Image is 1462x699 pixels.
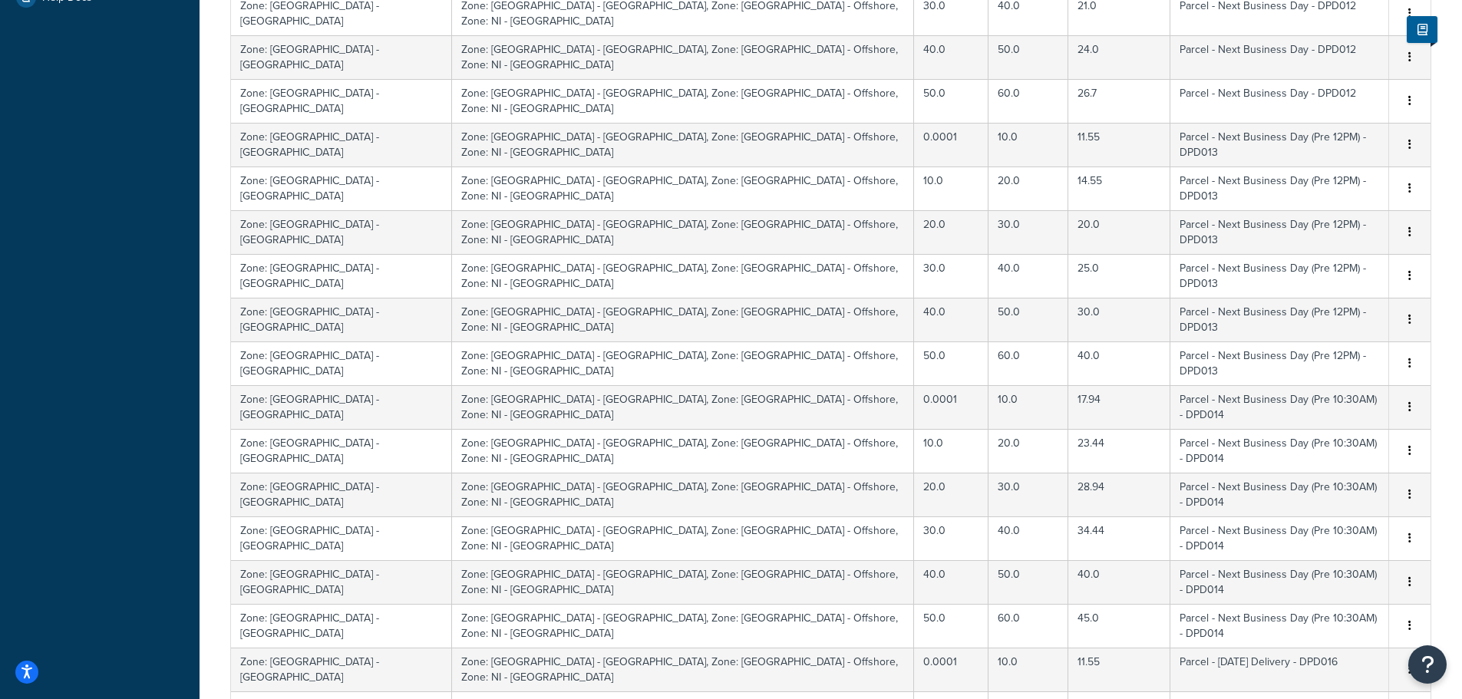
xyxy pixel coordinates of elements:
td: Parcel - Next Business Day - DPD012 [1170,35,1389,79]
td: 40.0 [914,298,988,341]
td: 30.0 [988,210,1068,254]
td: Zone: [GEOGRAPHIC_DATA] - [GEOGRAPHIC_DATA], Zone: [GEOGRAPHIC_DATA] - Offshore, Zone: NI - [GEOG... [452,341,915,385]
td: 14.55 [1068,167,1170,210]
td: 30.0 [1068,298,1170,341]
td: Parcel - Next Business Day (Pre 10:30AM) - DPD014 [1170,604,1389,648]
td: Parcel - [DATE] Delivery - DPD016 [1170,648,1389,691]
td: 0.0001 [914,385,988,429]
td: Zone: [GEOGRAPHIC_DATA] - [GEOGRAPHIC_DATA] [231,167,452,210]
td: Zone: [GEOGRAPHIC_DATA] - [GEOGRAPHIC_DATA] [231,560,452,604]
td: Zone: [GEOGRAPHIC_DATA] - [GEOGRAPHIC_DATA] [231,210,452,254]
td: 40.0 [988,516,1068,560]
td: Zone: [GEOGRAPHIC_DATA] - [GEOGRAPHIC_DATA] [231,35,452,79]
td: Parcel - Next Business Day (Pre 10:30AM) - DPD014 [1170,429,1389,473]
button: Show Help Docs [1407,16,1437,43]
td: Zone: [GEOGRAPHIC_DATA] - [GEOGRAPHIC_DATA], Zone: [GEOGRAPHIC_DATA] - Offshore, Zone: NI - [GEOG... [452,385,915,429]
td: 30.0 [914,254,988,298]
td: Zone: [GEOGRAPHIC_DATA] - [GEOGRAPHIC_DATA], Zone: [GEOGRAPHIC_DATA] - Offshore, Zone: NI - [GEOG... [452,429,915,473]
td: 11.55 [1068,123,1170,167]
td: 50.0 [914,341,988,385]
td: 45.0 [1068,604,1170,648]
td: 40.0 [914,35,988,79]
td: Zone: [GEOGRAPHIC_DATA] - [GEOGRAPHIC_DATA], Zone: [GEOGRAPHIC_DATA] - Offshore, Zone: NI - [GEOG... [452,79,915,123]
td: 20.0 [914,473,988,516]
td: Zone: [GEOGRAPHIC_DATA] - [GEOGRAPHIC_DATA], Zone: [GEOGRAPHIC_DATA] - Offshore, Zone: NI - [GEOG... [452,298,915,341]
td: 0.0001 [914,648,988,691]
td: 40.0 [1068,341,1170,385]
td: Parcel - Next Business Day (Pre 12PM) - DPD013 [1170,254,1389,298]
td: 20.0 [988,167,1068,210]
td: 25.0 [1068,254,1170,298]
td: 34.44 [1068,516,1170,560]
td: Zone: [GEOGRAPHIC_DATA] - [GEOGRAPHIC_DATA], Zone: [GEOGRAPHIC_DATA] - Offshore, Zone: NI - [GEOG... [452,123,915,167]
td: 24.0 [1068,35,1170,79]
td: Parcel - Next Business Day (Pre 12PM) - DPD013 [1170,298,1389,341]
td: 26.7 [1068,79,1170,123]
td: Zone: [GEOGRAPHIC_DATA] - [GEOGRAPHIC_DATA], Zone: [GEOGRAPHIC_DATA] - Offshore, Zone: NI - [GEOG... [452,210,915,254]
td: 10.0 [988,648,1068,691]
td: Zone: [GEOGRAPHIC_DATA] - [GEOGRAPHIC_DATA] [231,604,452,648]
td: 40.0 [988,254,1068,298]
td: 60.0 [988,604,1068,648]
td: 30.0 [988,473,1068,516]
td: Zone: [GEOGRAPHIC_DATA] - [GEOGRAPHIC_DATA] [231,341,452,385]
td: 10.0 [988,123,1068,167]
td: 20.0 [1068,210,1170,254]
td: Zone: [GEOGRAPHIC_DATA] - [GEOGRAPHIC_DATA] [231,648,452,691]
td: Parcel - Next Business Day (Pre 12PM) - DPD013 [1170,167,1389,210]
td: 60.0 [988,341,1068,385]
td: 50.0 [988,298,1068,341]
td: 20.0 [914,210,988,254]
td: 23.44 [1068,429,1170,473]
td: 10.0 [914,429,988,473]
td: Parcel - Next Business Day (Pre 10:30AM) - DPD014 [1170,516,1389,560]
td: 10.0 [914,167,988,210]
td: 10.0 [988,385,1068,429]
td: Zone: [GEOGRAPHIC_DATA] - [GEOGRAPHIC_DATA], Zone: [GEOGRAPHIC_DATA] - Offshore, Zone: NI - [GEOG... [452,516,915,560]
td: Zone: [GEOGRAPHIC_DATA] - [GEOGRAPHIC_DATA] [231,516,452,560]
td: Parcel - Next Business Day (Pre 12PM) - DPD013 [1170,341,1389,385]
td: Zone: [GEOGRAPHIC_DATA] - [GEOGRAPHIC_DATA] [231,429,452,473]
td: Zone: [GEOGRAPHIC_DATA] - [GEOGRAPHIC_DATA], Zone: [GEOGRAPHIC_DATA] - Offshore, Zone: NI - [GEOG... [452,560,915,604]
td: 50.0 [988,560,1068,604]
td: 0.0001 [914,123,988,167]
td: 50.0 [988,35,1068,79]
button: Open Resource Center [1408,645,1447,684]
td: 40.0 [1068,560,1170,604]
td: Parcel - Next Business Day (Pre 10:30AM) - DPD014 [1170,385,1389,429]
td: Zone: [GEOGRAPHIC_DATA] - [GEOGRAPHIC_DATA], Zone: [GEOGRAPHIC_DATA] - Offshore, Zone: NI - [GEOG... [452,35,915,79]
td: 50.0 [914,79,988,123]
td: 11.55 [1068,648,1170,691]
td: Parcel - Next Business Day (Pre 10:30AM) - DPD014 [1170,473,1389,516]
td: Zone: [GEOGRAPHIC_DATA] - [GEOGRAPHIC_DATA], Zone: [GEOGRAPHIC_DATA] - Offshore, Zone: NI - [GEOG... [452,473,915,516]
td: 20.0 [988,429,1068,473]
td: Parcel - Next Business Day - DPD012 [1170,79,1389,123]
td: Zone: [GEOGRAPHIC_DATA] - [GEOGRAPHIC_DATA] [231,79,452,123]
td: Parcel - Next Business Day (Pre 12PM) - DPD013 [1170,210,1389,254]
td: Zone: [GEOGRAPHIC_DATA] - [GEOGRAPHIC_DATA] [231,298,452,341]
td: 28.94 [1068,473,1170,516]
td: Zone: [GEOGRAPHIC_DATA] - [GEOGRAPHIC_DATA] [231,385,452,429]
td: Zone: [GEOGRAPHIC_DATA] - [GEOGRAPHIC_DATA] [231,254,452,298]
td: Parcel - Next Business Day (Pre 10:30AM) - DPD014 [1170,560,1389,604]
td: Zone: [GEOGRAPHIC_DATA] - [GEOGRAPHIC_DATA], Zone: [GEOGRAPHIC_DATA] - Offshore, Zone: NI - [GEOG... [452,167,915,210]
td: 40.0 [914,560,988,604]
td: 50.0 [914,604,988,648]
td: 30.0 [914,516,988,560]
td: Zone: [GEOGRAPHIC_DATA] - [GEOGRAPHIC_DATA] [231,123,452,167]
td: Zone: [GEOGRAPHIC_DATA] - [GEOGRAPHIC_DATA], Zone: [GEOGRAPHIC_DATA] - Offshore, Zone: NI - [GEOG... [452,604,915,648]
td: 17.94 [1068,385,1170,429]
td: Zone: [GEOGRAPHIC_DATA] - [GEOGRAPHIC_DATA], Zone: [GEOGRAPHIC_DATA] - Offshore, Zone: NI - [GEOG... [452,648,915,691]
td: 60.0 [988,79,1068,123]
td: Zone: [GEOGRAPHIC_DATA] - [GEOGRAPHIC_DATA] [231,473,452,516]
td: Parcel - Next Business Day (Pre 12PM) - DPD013 [1170,123,1389,167]
td: Zone: [GEOGRAPHIC_DATA] - [GEOGRAPHIC_DATA], Zone: [GEOGRAPHIC_DATA] - Offshore, Zone: NI - [GEOG... [452,254,915,298]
